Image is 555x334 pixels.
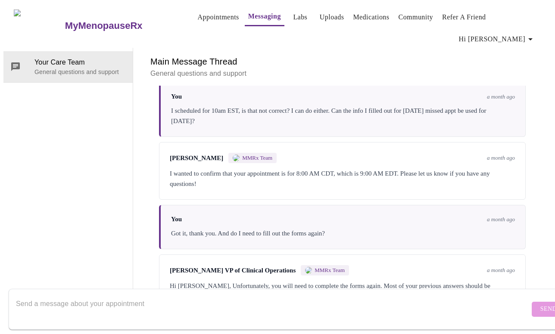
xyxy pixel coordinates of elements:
[242,155,272,161] span: MMRx Team
[14,9,64,42] img: MyMenopauseRx Logo
[442,11,486,23] a: Refer a Friend
[293,11,307,23] a: Labs
[316,9,348,26] button: Uploads
[170,281,515,301] div: Hi [PERSON_NAME], Unfortunately, you will need to complete the forms again. Most of your previous...
[171,93,182,100] span: You
[248,10,281,22] a: Messaging
[459,33,536,45] span: Hi [PERSON_NAME]
[245,8,284,26] button: Messaging
[353,11,389,23] a: Medications
[439,9,490,26] button: Refer a Friend
[3,51,133,82] div: Your Care TeamGeneral questions and support
[487,155,515,161] span: a month ago
[170,155,223,162] span: [PERSON_NAME]
[487,216,515,223] span: a month ago
[65,20,143,31] h3: MyMenopauseRx
[455,31,539,48] button: Hi [PERSON_NAME]
[395,9,437,26] button: Community
[64,11,177,41] a: MyMenopauseRx
[34,57,126,68] span: Your Care Team
[315,267,345,274] span: MMRx Team
[150,68,534,79] p: General questions and support
[349,9,393,26] button: Medications
[233,155,240,161] img: MMRX
[150,55,534,68] h6: Main Message Thread
[170,267,296,274] span: [PERSON_NAME] VP of Clinical Operations
[320,11,344,23] a: Uploads
[194,9,243,26] button: Appointments
[287,9,314,26] button: Labs
[305,267,312,274] img: MMRX
[170,168,515,189] div: I wanted to confirm that your appointment is for 8:00 AM CDT, which is 9:00 AM EDT. Please let us...
[399,11,433,23] a: Community
[171,105,515,126] div: I scheduled for 10am EST, is that not correct? I can do either. Can the info I filled out for [DA...
[34,68,126,76] p: General questions and support
[198,11,239,23] a: Appointments
[487,93,515,100] span: a month ago
[171,228,515,238] div: Got it, thank you. And do I need to fill out the forms again?
[171,216,182,223] span: You
[487,267,515,274] span: a month ago
[16,295,530,323] textarea: Send a message about your appointment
